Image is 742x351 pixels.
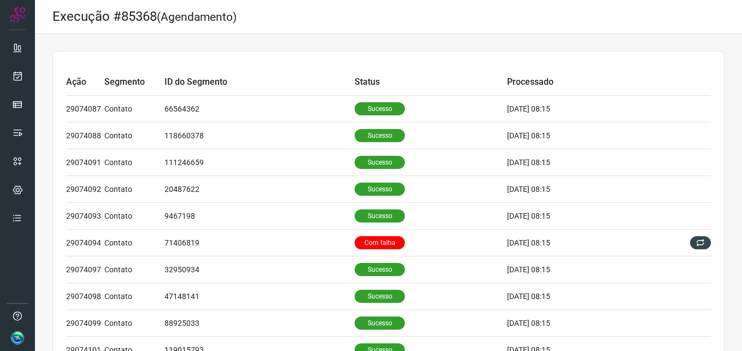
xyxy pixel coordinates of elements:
td: 29074097 [66,256,104,283]
p: Sucesso [355,263,405,276]
td: 29074088 [66,122,104,149]
td: Contato [104,96,164,122]
td: Contato [104,203,164,230]
td: Contato [104,230,164,256]
td: 32950934 [164,256,355,283]
td: 29074098 [66,283,104,310]
td: Contato [104,176,164,203]
td: [DATE] 08:15 [507,283,648,310]
td: [DATE] 08:15 [507,230,648,256]
td: [DATE] 08:15 [507,96,648,122]
td: Contato [104,122,164,149]
td: Ação [66,69,104,96]
td: 29074091 [66,149,104,176]
td: 9467198 [164,203,355,230]
p: Sucesso [355,129,405,142]
img: d1faacb7788636816442e007acca7356.jpg [11,331,24,344]
td: Status [355,69,507,96]
td: 20487622 [164,176,355,203]
p: Sucesso [355,102,405,115]
td: Segmento [104,69,164,96]
td: 29074099 [66,310,104,337]
td: [DATE] 08:15 [507,176,648,203]
p: Sucesso [355,209,405,223]
td: Processado [507,69,648,96]
p: Sucesso [355,156,405,169]
td: 29074094 [66,230,104,256]
td: Contato [104,149,164,176]
td: 66564362 [164,96,355,122]
p: Sucesso [355,290,405,303]
td: Contato [104,256,164,283]
td: 29074093 [66,203,104,230]
td: [DATE] 08:15 [507,149,648,176]
small: (Agendamento) [157,10,237,24]
td: 71406819 [164,230,355,256]
td: [DATE] 08:15 [507,256,648,283]
td: 88925033 [164,310,355,337]
td: ID do Segmento [164,69,355,96]
p: Com falha [355,236,405,249]
p: Sucesso [355,317,405,330]
img: Logo [9,7,26,23]
td: [DATE] 08:15 [507,310,648,337]
td: [DATE] 08:15 [507,203,648,230]
td: 111246659 [164,149,355,176]
td: 29074087 [66,96,104,122]
td: [DATE] 08:15 [507,122,648,149]
td: 47148141 [164,283,355,310]
td: 118660378 [164,122,355,149]
h2: Execução #85368 [52,9,237,25]
td: Contato [104,283,164,310]
td: Contato [104,310,164,337]
p: Sucesso [355,183,405,196]
td: 29074092 [66,176,104,203]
